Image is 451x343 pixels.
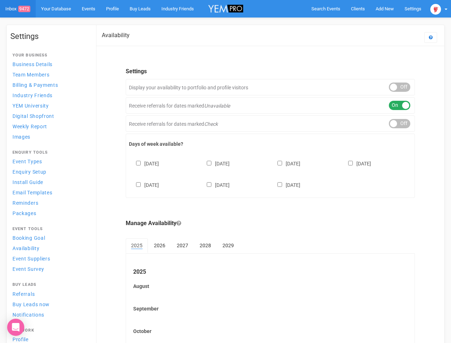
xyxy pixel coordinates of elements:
[207,161,211,165] input: [DATE]
[217,238,239,253] a: 2029
[277,182,282,187] input: [DATE]
[133,305,407,312] label: September
[10,310,89,319] a: Notifications
[136,161,141,165] input: [DATE]
[12,159,42,164] span: Event Types
[12,328,87,333] h4: Network
[12,200,38,206] span: Reminders
[12,113,54,119] span: Digital Shopfront
[129,159,159,167] label: [DATE]
[10,111,89,121] a: Digital Shopfront
[133,328,407,335] label: October
[10,90,89,100] a: Industry Friends
[12,82,58,88] span: Billing & Payments
[10,208,89,218] a: Packages
[12,312,44,318] span: Notifications
[12,150,87,155] h4: Enquiry Tools
[129,181,159,189] label: [DATE]
[12,190,52,195] span: Email Templates
[10,59,89,69] a: Business Details
[277,161,282,165] input: [DATE]
[10,198,89,208] a: Reminders
[311,6,340,11] span: Search Events
[10,70,89,79] a: Team Members
[126,79,415,95] div: Display your availability to portfolio and profile visitors
[10,156,89,166] a: Event Types
[351,6,365,11] span: Clients
[10,167,89,177] a: Enquiry Setup
[102,32,130,39] h2: Availability
[348,161,353,165] input: [DATE]
[430,4,441,15] img: open-uri20250107-2-1pbi2ie
[10,132,89,141] a: Images
[149,238,171,253] a: 2026
[10,299,89,309] a: Buy Leads now
[10,32,89,41] h1: Settings
[7,319,24,336] div: Open Intercom Messenger
[204,121,218,127] em: Check
[194,238,216,253] a: 2028
[10,254,89,263] a: Event Suppliers
[126,115,415,132] div: Receive referrals for dates marked
[12,61,52,67] span: Business Details
[270,159,300,167] label: [DATE]
[12,53,87,58] h4: Your Business
[126,97,415,114] div: Receive referrals for dates marked
[171,238,194,253] a: 2027
[10,289,89,299] a: Referrals
[10,80,89,90] a: Billing & Payments
[200,181,230,189] label: [DATE]
[204,103,230,109] em: Unavailable
[136,182,141,187] input: [DATE]
[10,264,89,274] a: Event Survey
[12,179,43,185] span: Install Guide
[10,121,89,131] a: Weekly Report
[12,210,36,216] span: Packages
[12,169,46,175] span: Enquiry Setup
[12,227,87,231] h4: Event Tools
[133,283,407,290] label: August
[18,6,30,12] span: 9472
[126,68,415,76] legend: Settings
[12,72,49,78] span: Team Members
[270,181,300,189] label: [DATE]
[376,6,394,11] span: Add New
[12,124,47,129] span: Weekly Report
[10,188,89,197] a: Email Templates
[129,140,412,148] label: Days of week available?
[200,159,230,167] label: [DATE]
[12,134,30,140] span: Images
[12,235,45,241] span: Booking Goal
[133,268,407,276] legend: 2025
[341,159,371,167] label: [DATE]
[10,243,89,253] a: Availability
[10,233,89,243] a: Booking Goal
[12,283,87,287] h4: Buy Leads
[12,266,44,272] span: Event Survey
[126,238,148,253] a: 2025
[10,177,89,187] a: Install Guide
[126,219,415,228] legend: Manage Availability
[12,256,50,262] span: Event Suppliers
[207,182,211,187] input: [DATE]
[10,101,89,110] a: YEM University
[12,245,39,251] span: Availability
[12,103,49,109] span: YEM University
